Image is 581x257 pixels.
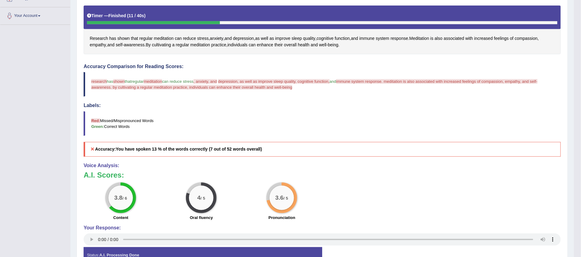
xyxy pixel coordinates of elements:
[84,64,561,69] h4: Accuracy Comparison for Reading Scores:
[515,35,538,42] span: Click to see word definition
[409,35,429,42] span: Click to see word definition
[91,79,107,84] span: research
[218,79,330,84] span: depression, as well as improve sleep quality, cognitive function,
[131,79,144,84] span: regular
[494,35,509,42] span: Click to see word definition
[84,103,561,108] h4: Labels:
[257,42,274,48] span: Click to see word definition
[190,215,213,221] label: Oral fluency
[317,35,334,42] span: Click to see word definition
[319,42,326,48] span: Click to see word definition
[270,35,274,42] span: Click to see word definition
[255,35,260,42] span: Click to see word definition
[84,171,124,179] b: A.I. Scores:
[284,42,296,48] span: Click to see word definition
[274,42,283,48] span: Click to see word definition
[91,124,104,129] b: Green:
[139,35,153,42] span: Click to see word definition
[194,79,217,84] span: , anxiety, and
[84,6,561,54] div: , , , , , . , , - . , - .
[109,35,116,42] span: Click to see word definition
[90,42,106,48] span: Click to see word definition
[328,42,338,48] span: Click to see word definition
[510,35,514,42] span: Click to see word definition
[113,79,125,84] span: shown
[435,35,443,42] span: Click to see word definition
[197,35,209,42] span: Click to see word definition
[284,196,288,201] small: / 5
[115,194,123,201] big: 3.8
[108,13,126,18] b: Finished
[225,35,232,42] span: Click to see word definition
[211,42,226,48] span: Click to see word definition
[84,225,561,231] h4: Your Response:
[84,163,561,168] h4: Voice Analysis:
[330,79,336,84] span: and
[466,35,473,42] span: Click to see word definition
[116,42,123,48] span: Click to see word definition
[390,35,408,42] span: Click to see word definition
[84,111,561,136] blockquote: Missed/Mispronounced Words Correct Words
[298,42,309,48] span: Click to see word definition
[154,35,174,42] span: Click to see word definition
[162,79,194,84] span: can reduce stress
[125,79,131,84] span: that
[113,215,128,221] label: Content
[303,35,315,42] span: Click to see word definition
[144,79,162,84] span: meditation
[107,79,113,84] span: has
[359,35,375,42] span: Click to see word definition
[276,194,284,201] big: 3.6
[144,13,146,18] b: )
[261,35,268,42] span: Click to see word definition
[335,35,350,42] span: Click to see word definition
[129,13,144,18] b: 11 / 40s
[124,42,145,48] span: Click to see word definition
[269,215,295,221] label: Pronunciation
[127,13,129,18] b: (
[117,35,130,42] span: Click to see word definition
[292,35,302,42] span: Click to see word definition
[146,42,151,48] span: Click to see word definition
[233,35,254,42] span: Click to see word definition
[152,42,171,48] span: Click to see word definition
[183,35,196,42] span: Click to see word definition
[275,35,291,42] span: Click to see word definition
[311,42,318,48] span: Click to see word definition
[249,42,256,48] span: Click to see word definition
[0,7,70,23] a: Your Account
[430,35,433,42] span: Click to see word definition
[131,35,138,42] span: Click to see word definition
[190,42,210,48] span: Click to see word definition
[210,35,223,42] span: Click to see word definition
[172,42,175,48] span: Click to see word definition
[474,35,493,42] span: Click to see word definition
[108,42,115,48] span: Click to see word definition
[198,194,201,201] big: 4
[175,35,182,42] span: Click to see word definition
[116,147,262,152] b: You have spoken 13 % of the words correctly (7 out of 52 words overall)
[90,35,108,42] span: Click to see word definition
[444,35,464,42] span: Click to see word definition
[376,35,389,42] span: Click to see word definition
[84,142,561,156] h5: Accuracy:
[228,42,247,48] span: Click to see word definition
[351,35,358,42] span: Click to see word definition
[201,196,205,201] small: / 5
[87,13,145,18] h5: Timer —
[91,118,100,123] b: Red:
[176,42,189,48] span: Click to see word definition
[123,196,127,201] small: / 6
